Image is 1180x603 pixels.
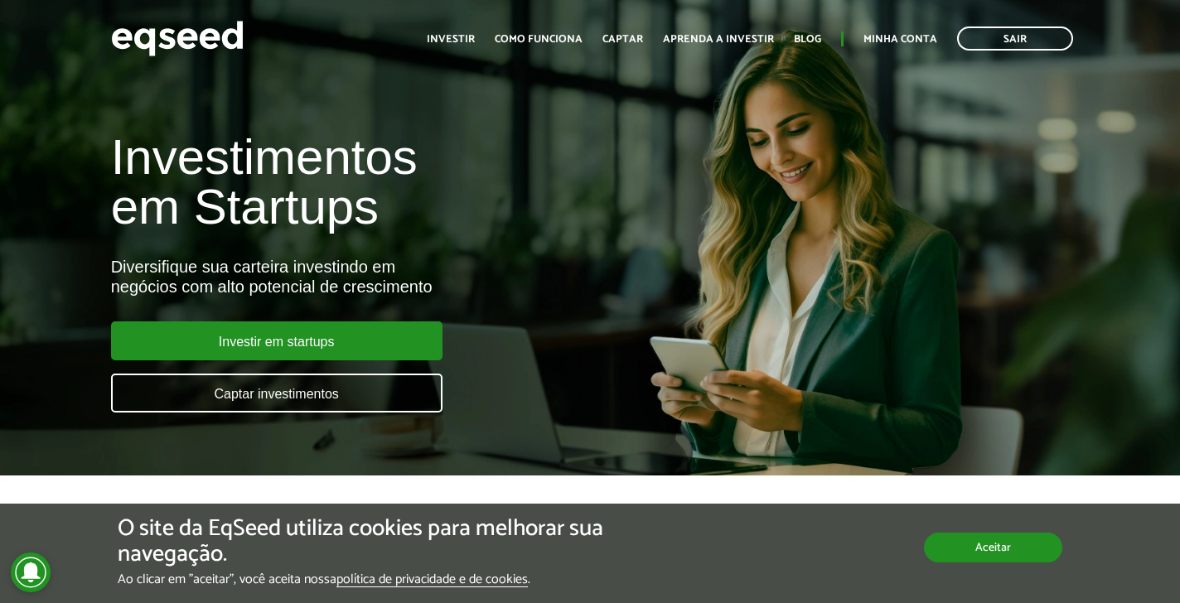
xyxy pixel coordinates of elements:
div: Diversifique sua carteira investindo em negócios com alto potencial de crescimento [111,257,676,297]
a: política de privacidade e de cookies [336,573,528,587]
h1: Investimentos em Startups [111,133,676,232]
button: Aceitar [924,533,1062,562]
a: Minha conta [863,34,937,45]
h5: O site da EqSeed utiliza cookies para melhorar sua navegação. [118,516,684,567]
a: Sair [957,27,1073,51]
a: Captar investimentos [111,374,442,412]
a: Aprenda a investir [663,34,774,45]
a: Investir em startups [111,321,442,360]
img: EqSeed [111,17,244,60]
p: Ao clicar em "aceitar", você aceita nossa . [118,572,684,587]
a: Captar [602,34,643,45]
a: Blog [794,34,821,45]
a: Investir [427,34,475,45]
a: Como funciona [495,34,583,45]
